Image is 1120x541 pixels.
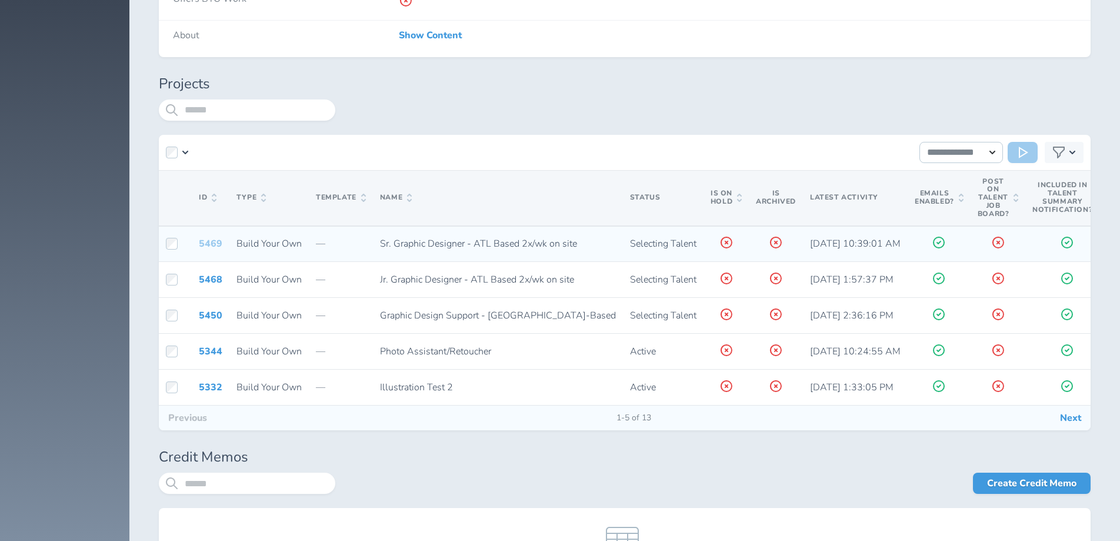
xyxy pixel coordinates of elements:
span: [DATE] 1:57:37 PM [810,273,894,286]
a: 5344 [199,345,222,358]
span: Emails Enabled? [915,190,964,206]
span: Build Your Own [236,345,302,358]
a: 5469 [199,237,222,250]
span: — [316,273,325,286]
span: Build Your Own [236,273,302,286]
h1: Projects [159,76,1091,92]
a: Create Credit Memo [973,473,1091,494]
span: Selecting Talent [630,273,696,286]
span: Status [630,192,661,202]
span: Selecting Talent [630,309,696,322]
span: Selecting Talent [630,237,696,250]
span: Active [630,345,656,358]
span: — [316,345,325,358]
span: Build Your Own [236,309,302,322]
span: [DATE] 2:36:16 PM [810,309,894,322]
span: Is On Hold [711,190,742,206]
button: Previous [159,406,216,430]
span: — [316,237,325,250]
span: Photo Assistant/Retoucher [380,345,491,358]
a: Show Content [399,30,462,41]
span: Build Your Own [236,237,302,250]
span: Sr. Graphic Designer - ATL Based 2x/wk on site [380,237,577,250]
button: Run Action [1008,142,1038,163]
span: Build Your Own [236,381,302,394]
span: ID [199,194,216,202]
span: Illustration Test 2 [380,381,453,394]
span: Template [316,194,366,202]
span: Active [630,381,656,394]
button: Next [1051,406,1091,430]
span: Latest Activity [810,192,878,202]
span: 1-5 of 13 [607,413,661,423]
a: 5332 [199,381,222,394]
span: Name [380,194,412,202]
span: [DATE] 10:24:55 AM [810,345,901,358]
span: Is Archived [756,188,796,206]
span: Graphic Design Support - [GEOGRAPHIC_DATA]-Based [380,309,616,322]
span: [DATE] 1:33:05 PM [810,381,894,394]
span: Post on Talent Job Board? [978,178,1019,218]
span: [DATE] 10:39:01 AM [810,237,901,250]
a: 5450 [199,309,222,322]
span: Type [236,194,266,202]
span: — [316,309,325,322]
h4: About [173,30,399,41]
a: 5468 [199,273,222,286]
span: — [316,381,325,394]
span: Included in Talent Summary Notification? [1032,181,1102,214]
h1: Credit Memos [159,449,1091,466]
span: Jr. Graphic Designer - ATL Based 2x/wk on site [380,273,574,286]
